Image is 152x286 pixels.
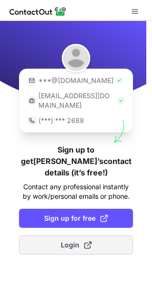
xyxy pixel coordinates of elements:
[38,91,115,110] p: [EMAIL_ADDRESS][DOMAIN_NAME]
[19,144,133,178] h1: Sign up to get [PERSON_NAME]’s contact details (it’s free!)
[62,44,90,72] img: Bill Gates
[19,209,133,228] button: Sign up for free
[9,6,66,17] img: ContactOut v5.3.10
[61,240,92,250] span: Login
[19,235,133,255] button: Login
[27,96,37,105] img: https://contactout.com/extension/app/static/media/login-work-icon.638a5007170bc45168077fde17b29a1...
[115,77,123,84] img: Check Icon
[44,214,108,223] span: Sign up for free
[117,97,125,104] img: Check Icon
[38,76,114,85] p: ***@[DOMAIN_NAME]
[19,182,133,201] p: Contact any professional instantly by work/personal emails or phone.
[27,116,37,125] img: https://contactout.com/extension/app/static/media/login-phone-icon.bacfcb865e29de816d437549d7f4cb...
[27,76,37,85] img: https://contactout.com/extension/app/static/media/login-email-icon.f64bce713bb5cd1896fef81aa7b14a...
